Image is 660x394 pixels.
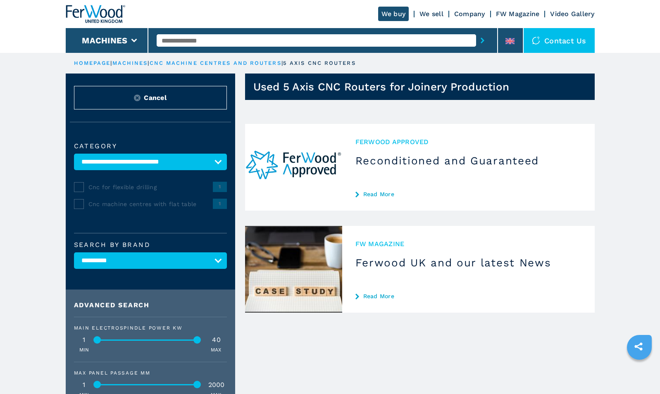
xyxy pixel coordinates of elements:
[74,86,227,109] button: ResetCancel
[79,347,89,354] p: MIN
[74,337,95,343] div: 1
[355,154,581,167] h3: Reconditioned and Guaranteed
[628,336,649,357] a: sharethis
[524,28,595,53] div: Contact us
[74,325,227,330] div: Main Electrospindle power KW
[283,59,356,67] p: 5 axis cnc routers
[454,10,485,18] a: Company
[112,60,148,66] a: machines
[355,239,581,249] span: FW MAGAZINE
[74,242,227,248] label: Search by brand
[245,226,342,313] img: Ferwood UK and our latest News
[355,256,581,269] h3: Ferwood UK and our latest News
[355,191,581,197] a: Read More
[74,60,111,66] a: HOMEPAGE
[82,36,127,45] button: Machines
[532,36,540,45] img: Contact us
[496,10,540,18] a: FW Magazine
[206,337,227,343] div: 40
[211,347,222,354] p: MAX
[66,5,125,23] img: Ferwood
[355,137,581,147] span: Ferwood Approved
[88,200,213,208] span: Cnc machine centres with flat table
[74,143,227,150] label: Category
[134,95,141,101] img: Reset
[74,370,227,375] div: Max panel passage mm
[253,80,510,93] h1: Used 5 Axis CNC Routers for Joinery Production
[419,10,443,18] a: We sell
[110,60,112,66] span: |
[281,60,283,66] span: |
[213,182,227,192] span: 1
[476,31,489,50] button: submit-button
[148,60,149,66] span: |
[206,382,227,388] div: 2000
[550,10,594,18] a: Video Gallery
[88,183,213,191] span: Cnc for flexible drilling
[355,293,581,299] a: Read More
[74,382,95,388] div: 1
[150,60,281,66] a: cnc machine centres and routers
[213,199,227,209] span: 1
[245,124,342,211] img: Reconditioned and Guaranteed
[144,93,167,102] span: Cancel
[378,7,409,21] a: We buy
[625,357,654,388] iframe: Chat
[74,302,227,309] div: Advanced search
